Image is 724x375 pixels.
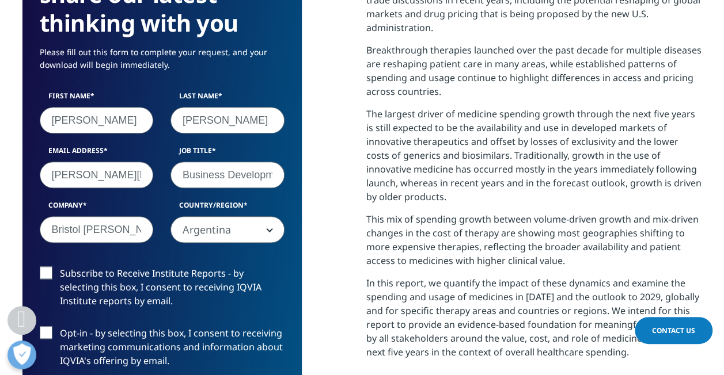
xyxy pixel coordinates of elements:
[366,212,702,276] p: This mix of spending growth between volume-driven growth and mix-driven changes in the cost of th...
[366,107,702,212] p: The largest driver of medicine spending growth through the next five years is still expected to b...
[170,146,285,162] label: Job Title
[40,46,285,80] p: Please fill out this form to complete your request, and your download will begin immediately.
[40,200,154,216] label: Company
[635,317,712,344] a: Contact Us
[366,43,702,107] p: Breakthrough therapies launched over the past decade for multiple diseases are reshaping patient ...
[366,276,702,368] p: In this report, we quantify the impact of these dynamics and examine the spending and usage of me...
[170,200,285,216] label: Country/Region
[40,326,285,374] label: Opt-in - by selecting this box, I consent to receiving marketing communications and information a...
[652,326,695,335] span: Contact Us
[40,266,285,314] label: Subscribe to Receive Institute Reports - by selecting this box, I consent to receiving IQVIA Inst...
[40,91,154,107] label: First Name
[170,91,285,107] label: Last Name
[170,216,285,243] span: Argentina
[7,340,36,369] button: Open Preferences
[40,146,154,162] label: Email Address
[171,217,284,243] span: Argentina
